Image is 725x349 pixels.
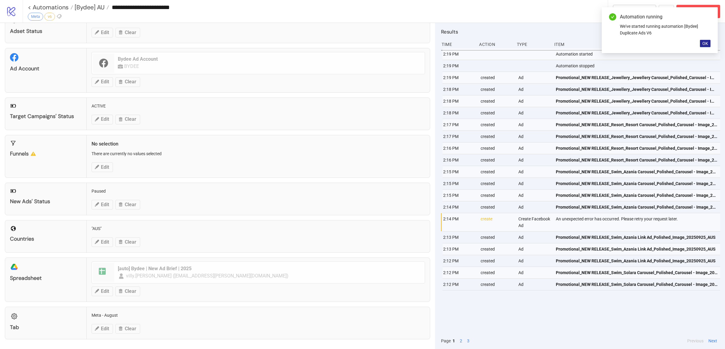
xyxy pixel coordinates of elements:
div: 2:13 PM [443,232,476,243]
div: 2:15 PM [443,178,476,189]
div: Automation running [620,13,710,21]
button: 2 [458,338,464,344]
div: Ad [518,232,551,243]
span: Page [441,338,451,344]
div: We've started running automation [Bydee] Duplicate Ads V6 [620,23,710,36]
div: created [480,267,513,278]
div: Meta [28,13,43,21]
a: [Bydee] AU [73,4,109,10]
div: 2:18 PM [443,84,476,95]
div: created [480,201,513,213]
span: Promotional_NEW RELEASE_Swim_Azania Carousel_Polished_Carousel - Image_20250925_AUS [556,168,717,175]
div: Ad [518,142,551,154]
a: Promotional_NEW RELEASE_Jewellery_Jewellery Carousel_Polished_Carousel - Image_20250925_AUS [556,84,717,95]
div: created [480,84,513,95]
span: Promotional_NEW RELEASE_Jewellery_Jewellery Carousel_Polished_Carousel - Image_20250925_AUS [556,74,717,81]
div: Ad [518,95,551,107]
div: created [480,178,513,189]
a: Promotional_NEW RELEASE_Swim_Azania Carousel_Polished_Carousel - Image_20250925_AUS [556,201,717,213]
a: Promotional_NEW RELEASE_Swim_Azania Link Ad_Polished_Image_20250925_AUS [556,232,717,243]
div: Action [478,39,512,50]
span: Promotional_NEW RELEASE_Swim_Azania Link Ad_Polished_Image_20250925_AUS [556,246,716,252]
div: Ad [518,131,551,142]
div: 2:17 PM [443,119,476,130]
a: Promotional_NEW RELEASE_Resort_Resort Carousel_Polished_Carousel - Image_20250925_AUS [556,119,717,130]
span: Promotional_NEW RELEASE_Jewellery_Jewellery Carousel_Polished_Carousel - Image_20250925_AUS [556,98,717,104]
div: Ad [518,154,551,166]
div: 2:18 PM [443,107,476,119]
div: v6 [44,13,55,21]
div: Ad [518,166,551,178]
a: Promotional_NEW RELEASE_Jewellery_Jewellery Carousel_Polished_Carousel - Image_20250925_AUS [556,95,717,107]
div: 2:12 PM [443,267,476,278]
span: Promotional_NEW RELEASE_Swim_Azania Carousel_Polished_Carousel - Image_20250925_AUS [556,192,717,199]
div: created [480,154,513,166]
span: Promotional_NEW RELEASE_Resort_Resort Carousel_Polished_Carousel - Image_20250925_AUS [556,121,717,128]
span: Promotional_NEW RELEASE_Resort_Resort Carousel_Polished_Carousel - Image_20250925_AUS [556,145,717,152]
button: ... [659,5,674,18]
div: created [480,107,513,119]
div: create [480,213,513,231]
div: 2:13 PM [443,243,476,255]
a: Promotional_NEW RELEASE_Swim_Azania Carousel_Polished_Carousel - Image_20250925_AUS [556,166,717,178]
div: 2:12 PM [443,279,476,290]
span: Promotional_NEW RELEASE_Resort_Resort Carousel_Polished_Carousel - Image_20250925_AUS [556,133,717,140]
div: Ad [518,107,551,119]
div: Ad [518,178,551,189]
div: Ad [518,190,551,201]
div: Time [441,39,474,50]
div: 2:15 PM [443,190,476,201]
a: Promotional_NEW RELEASE_Swim_Azania Link Ad_Polished_Image_20250925_AUS [556,255,717,267]
div: Ad [518,72,551,83]
a: Promotional_NEW RELEASE_Jewellery_Jewellery Carousel_Polished_Carousel - Image_20250925_AUS [556,107,717,119]
span: [Bydee] AU [73,3,105,11]
button: Next [707,338,719,344]
span: Promotional_NEW RELEASE_Resort_Resort Carousel_Polished_Carousel - Image_20250925_AUS [556,157,717,163]
span: Promotional_NEW RELEASE_Jewellery_Jewellery Carousel_Polished_Carousel - Image_20250925_AUS [556,110,717,116]
div: 2:14 PM [443,213,476,231]
div: Ad [518,119,551,130]
div: created [480,131,513,142]
div: Ad [518,243,551,255]
span: Promotional_NEW RELEASE_Swim_Azania Link Ad_Polished_Image_20250925_AUS [556,234,716,241]
div: created [480,95,513,107]
div: created [480,190,513,201]
div: Ad [518,267,551,278]
a: Promotional_NEW RELEASE_Resort_Resort Carousel_Polished_Carousel - Image_20250925_AUS [556,142,717,154]
div: Ad [518,255,551,267]
div: created [480,232,513,243]
span: Promotional_NEW RELEASE_Swim_Azania Link Ad_Polished_Image_20250925_AUS [556,258,716,264]
div: 2:15 PM [443,166,476,178]
a: Promotional_NEW RELEASE_Swim_Azania Link Ad_Polished_Image_20250925_AUS [556,243,717,255]
div: created [480,142,513,154]
a: Promotional_NEW RELEASE_Swim_Azania Carousel_Polished_Carousel - Image_20250925_AUS [556,190,717,201]
div: 2:16 PM [443,142,476,154]
button: 1 [451,338,457,344]
a: Promotional_NEW RELEASE_Resort_Resort Carousel_Polished_Carousel - Image_20250925_AUS [556,154,717,166]
a: Promotional_NEW RELEASE_Jewellery_Jewellery Carousel_Polished_Carousel - Image_20250925_AUS [556,72,717,83]
span: Promotional_NEW RELEASE_Swim_Azania Carousel_Polished_Carousel - Image_20250925_AUS [556,204,717,210]
div: Automation stopped [555,60,722,72]
div: 2:12 PM [443,255,476,267]
div: created [480,166,513,178]
div: Ad [518,84,551,95]
a: Promotional_NEW RELEASE_Swim_Solara Carousel_Polished_Carousel - Image_20250925_AUS [556,279,717,290]
a: < Automations [28,4,73,10]
div: Type [516,39,549,50]
h2: Results [441,28,720,36]
div: An unexpected error has occurred. Please retry your request later. [555,213,722,231]
div: created [480,72,513,83]
button: 3 [465,338,471,344]
span: OK [702,41,708,46]
div: Ad [518,201,551,213]
div: 2:19 PM [443,72,476,83]
button: Abort Run [676,5,720,18]
button: OK [700,40,710,47]
a: Promotional_NEW RELEASE_Swim_Azania Carousel_Polished_Carousel - Image_20250925_AUS [556,178,717,189]
div: Create Facebook Ad [518,213,551,231]
div: Ad [518,279,551,290]
button: Previous [685,338,705,344]
div: created [480,243,513,255]
div: created [480,119,513,130]
span: Promotional_NEW RELEASE_Jewellery_Jewellery Carousel_Polished_Carousel - Image_20250925_AUS [556,86,717,93]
